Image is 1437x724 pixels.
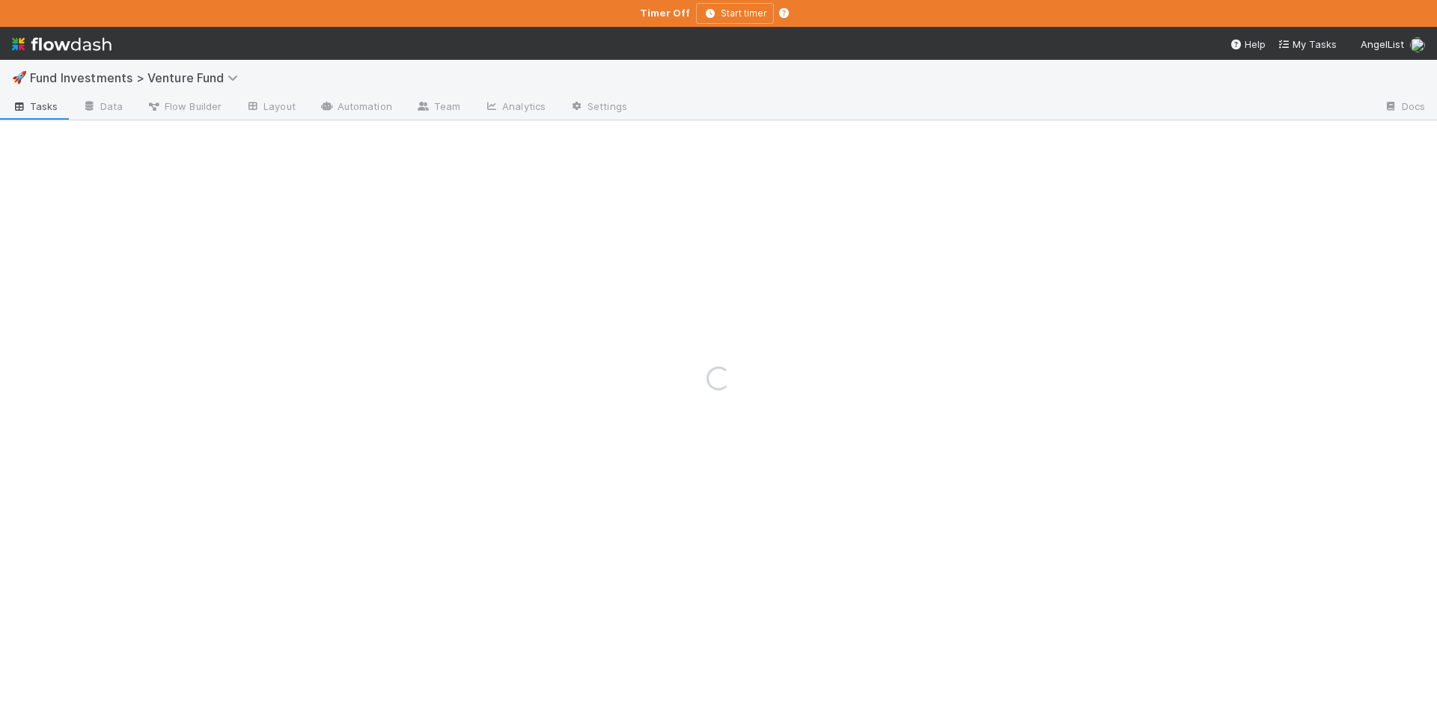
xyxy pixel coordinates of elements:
div: Help [1230,37,1266,52]
img: logo-inverted-e16ddd16eac7371096b0.svg [12,31,112,57]
img: avatar_12dd09bb-393f-4edb-90ff-b12147216d3f.png [1410,37,1425,52]
span: AngelList [1361,38,1404,50]
strong: Timer Off [640,7,690,19]
a: My Tasks [1278,37,1337,52]
button: Start timer [696,3,774,24]
span: My Tasks [1278,38,1337,50]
